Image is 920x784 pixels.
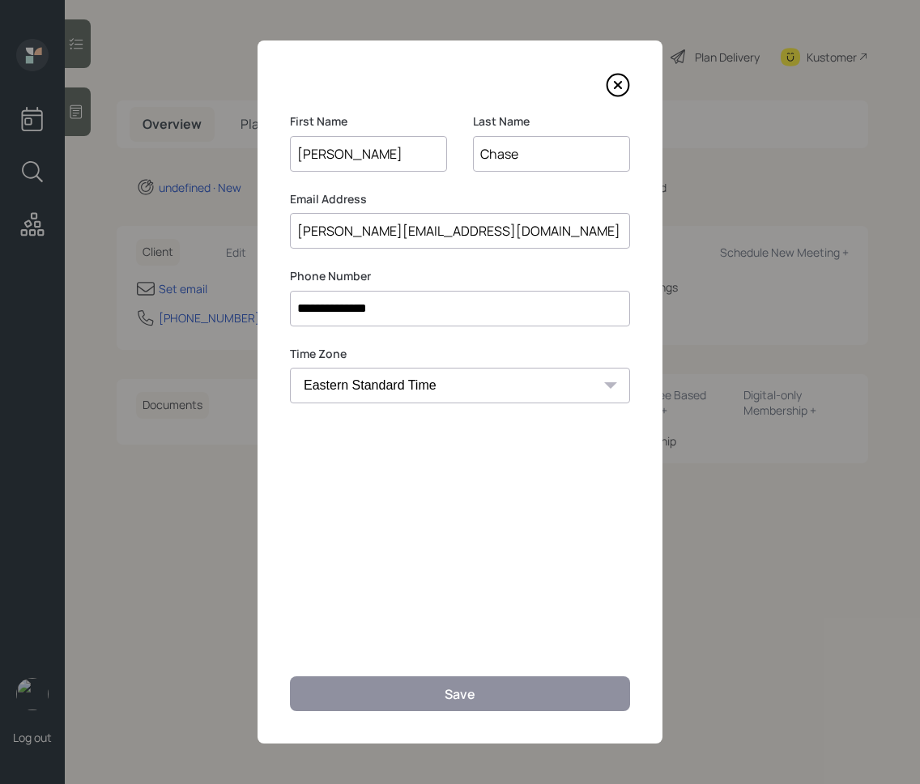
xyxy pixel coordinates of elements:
[445,685,475,703] div: Save
[290,113,447,130] label: First Name
[290,191,630,207] label: Email Address
[290,676,630,711] button: Save
[473,113,630,130] label: Last Name
[290,268,630,284] label: Phone Number
[290,346,630,362] label: Time Zone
